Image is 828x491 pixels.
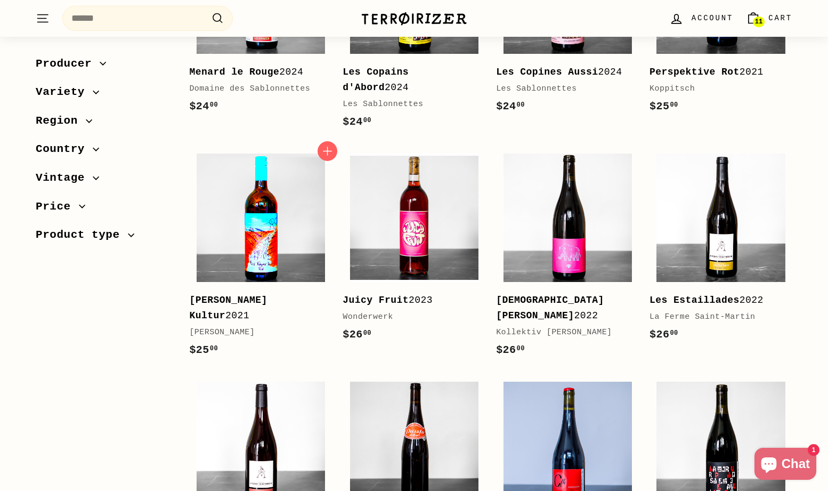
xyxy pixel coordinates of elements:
[189,344,218,356] span: $25
[740,3,799,34] a: Cart
[189,65,321,80] div: 2024
[496,67,598,77] b: Les Copines Aussi
[189,67,279,77] b: Menard le Rouge
[189,100,218,112] span: $24
[650,328,678,341] span: $26
[670,101,678,109] sup: 00
[36,227,128,245] span: Product type
[189,295,267,321] b: [PERSON_NAME] Kultur
[189,293,321,324] div: 2021
[36,81,172,110] button: Variety
[36,141,93,159] span: Country
[650,100,678,112] span: $25
[496,295,604,321] b: [DEMOGRAPHIC_DATA][PERSON_NAME]
[363,117,371,124] sup: 00
[36,195,172,224] button: Price
[36,224,172,253] button: Product type
[36,84,93,102] span: Variety
[36,52,172,81] button: Producer
[343,147,485,354] a: Juicy Fruit2023Wonderwerk
[343,293,475,308] div: 2023
[650,293,782,308] div: 2022
[496,147,639,369] a: [DEMOGRAPHIC_DATA][PERSON_NAME]2022Kollektiv [PERSON_NAME]
[650,67,740,77] b: Perspektive Rot
[751,448,819,482] inbox-online-store-chat: Shopify online store chat
[650,147,792,354] a: Les Estaillades2022La Ferme Saint-Martin
[36,169,93,187] span: Vintage
[36,112,86,130] span: Region
[496,293,628,324] div: 2022
[496,344,525,356] span: $26
[517,345,525,352] sup: 00
[343,98,475,111] div: Les Sablonnettes
[496,326,628,339] div: Kollektiv [PERSON_NAME]
[755,18,762,26] span: 11
[210,101,218,109] sup: 00
[343,311,475,324] div: Wonderwerk
[496,83,628,95] div: Les Sablonnettes
[692,12,733,24] span: Account
[36,166,172,195] button: Vintage
[363,329,371,337] sup: 00
[36,138,172,167] button: Country
[343,67,409,93] b: Les Copains d'Abord
[496,100,525,112] span: $24
[343,65,475,95] div: 2024
[189,83,321,95] div: Domaine des Sablonnettes
[343,328,371,341] span: $26
[650,311,782,324] div: La Ferme Saint-Martin
[189,326,321,339] div: [PERSON_NAME]
[517,101,525,109] sup: 00
[768,12,792,24] span: Cart
[210,345,218,352] sup: 00
[650,295,740,305] b: Les Estaillades
[36,198,79,216] span: Price
[36,55,100,73] span: Producer
[343,116,371,128] span: $24
[36,109,172,138] button: Region
[650,65,782,80] div: 2021
[670,329,678,337] sup: 00
[650,83,782,95] div: Koppitsch
[663,3,740,34] a: Account
[496,65,628,80] div: 2024
[343,295,409,305] b: Juicy Fruit
[189,147,332,369] a: [PERSON_NAME] Kultur2021[PERSON_NAME]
